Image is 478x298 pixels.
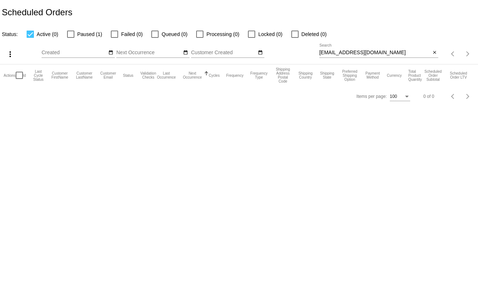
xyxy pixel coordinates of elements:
[319,50,431,56] input: Search
[140,64,157,86] mat-header-cell: Validation Checks
[77,30,102,39] span: Paused (1)
[298,71,313,79] button: Change sorting for ShippingCountry
[206,30,239,39] span: Processing (0)
[250,71,268,79] button: Change sorting for FrequencyType
[23,73,26,78] button: Change sorting for Id
[446,89,460,104] button: Previous page
[390,94,410,99] mat-select: Items per page:
[6,50,15,59] mat-icon: more_vert
[100,71,116,79] button: Change sorting for CustomerEmail
[42,50,107,56] input: Created
[157,71,176,79] button: Change sorting for LastOccurrenceUtc
[302,30,327,39] span: Deleted (0)
[183,71,202,79] button: Change sorting for NextOccurrenceUtc
[460,47,475,61] button: Next page
[446,47,460,61] button: Previous page
[460,89,475,104] button: Next page
[387,73,402,78] button: Change sorting for CurrencyIso
[108,50,113,56] mat-icon: date_range
[357,94,387,99] div: Items per page:
[2,31,18,37] span: Status:
[123,73,133,78] button: Change sorting for Status
[37,30,58,39] span: Active (0)
[116,50,182,56] input: Next Occurrence
[432,50,437,56] mat-icon: close
[258,50,263,56] mat-icon: date_range
[423,94,434,99] div: 0 of 0
[408,64,424,86] mat-header-cell: Total Product Quantity
[390,94,397,99] span: 100
[209,73,219,78] button: Change sorting for Cycles
[32,69,44,82] button: Change sorting for LastProcessingCycleId
[51,71,69,79] button: Change sorting for CustomerFirstName
[275,67,291,83] button: Change sorting for ShippingPostcode
[75,71,93,79] button: Change sorting for CustomerLastName
[424,69,443,82] button: Change sorting for Subtotal
[2,7,72,17] h2: Scheduled Orders
[191,50,257,56] input: Customer Created
[341,69,358,82] button: Change sorting for PreferredShippingOption
[258,30,282,39] span: Locked (0)
[4,64,16,86] mat-header-cell: Actions
[183,50,188,56] mat-icon: date_range
[162,30,187,39] span: Queued (0)
[365,71,380,79] button: Change sorting for PaymentMethod.Type
[226,73,243,78] button: Change sorting for Frequency
[320,71,335,79] button: Change sorting for ShippingState
[449,71,468,79] button: Change sorting for LifetimeValue
[121,30,143,39] span: Failed (0)
[431,49,438,57] button: Clear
